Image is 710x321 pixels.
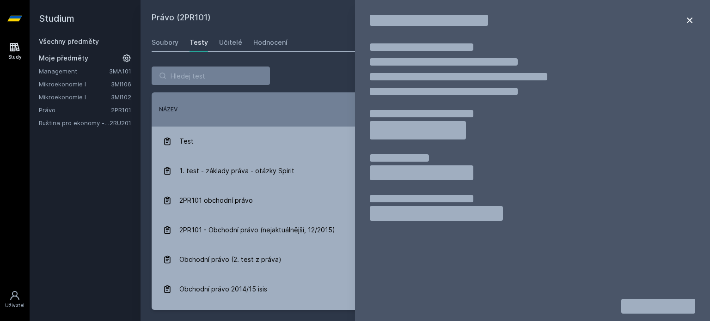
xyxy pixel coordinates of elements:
a: Management [39,67,109,76]
div: Hodnocení [253,38,288,47]
span: Obchodní právo 2014/15 isis [179,280,267,298]
a: Test 30. 12. 2018 320 [152,127,699,156]
div: Uživatel [5,302,24,309]
a: Mikroekonomie I [39,79,111,89]
span: 2PR101 obchodní právo [179,191,253,210]
a: Hodnocení [253,33,288,52]
span: 1. test - základy práva - otázky Spirit [179,162,294,180]
a: 1. test - základy práva - otázky Spirit 30. 12. 2018 337 [152,156,699,186]
a: 3MI106 [111,80,131,88]
a: Testy [190,33,208,52]
a: 2PR101 [111,106,131,114]
a: Učitelé [219,33,242,52]
a: Obchodní právo (2. test z práva) 30. 12. 2018 317 [152,245,699,274]
div: Učitelé [219,38,242,47]
button: Název [159,105,177,114]
span: Moje předměty [39,54,88,63]
a: Soubory [152,33,178,52]
a: Uživatel [2,285,28,314]
span: 2PR101 - Obchodní právo (nejaktuálnější, 12/2015) [179,221,335,239]
a: Obchodní právo 2014/15 isis 30. 12. 2018 180 [152,274,699,304]
a: 2RU201 [110,119,131,127]
span: Obchodní právo (2. test z práva) [179,250,282,269]
a: Ruština pro ekonomy - pokročilá úroveň 1 (B2) [39,118,110,127]
div: Soubory [152,38,178,47]
a: Mikroekonomie I [39,92,111,102]
span: Test [179,132,194,151]
a: Všechny předměty [39,37,99,45]
a: 3MI102 [111,93,131,101]
h2: Právo (2PR101) [152,11,593,26]
div: Testy [190,38,208,47]
a: 2PR101 obchodní právo 30. 12. 2018 184 [152,186,699,215]
a: 2PR101 - Obchodní právo (nejaktuálnější, 12/2015) 30. 12. 2018 259 [152,215,699,245]
input: Hledej test [152,67,270,85]
a: Právo [39,105,111,115]
a: 3MA101 [109,67,131,75]
div: Study [8,54,22,61]
a: Study [2,37,28,65]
